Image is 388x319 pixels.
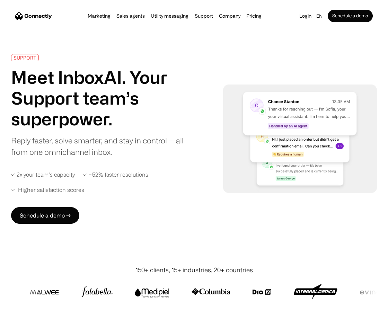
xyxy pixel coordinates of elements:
[135,265,253,275] div: 150+ clients, 15+ industries, 20+ countries
[11,187,84,193] div: ✓ Higher satisfaction scores
[14,307,42,317] ul: Language list
[86,13,113,19] a: Marketing
[297,11,314,21] a: Login
[328,10,373,22] a: Schedule a demo
[7,306,42,317] aside: Language selected: English
[316,11,323,21] div: en
[11,135,192,158] div: Reply faster, solve smarter, and stay in control — all from one omnichannel inbox.
[11,67,192,129] h1: Meet InboxAI. Your Support team’s superpower.
[217,11,242,21] div: Company
[11,171,75,178] div: ✓ 2x your team’s capacity
[11,207,79,224] a: Schedule a demo →
[14,55,36,60] div: SUPPORT
[15,11,52,21] a: home
[314,11,328,21] div: en
[83,171,148,178] div: ✓ ~52% faster resolutions
[149,13,191,19] a: Utility messaging
[219,11,240,21] div: Company
[244,13,264,19] a: Pricing
[114,13,147,19] a: Sales agents
[193,13,215,19] a: Support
